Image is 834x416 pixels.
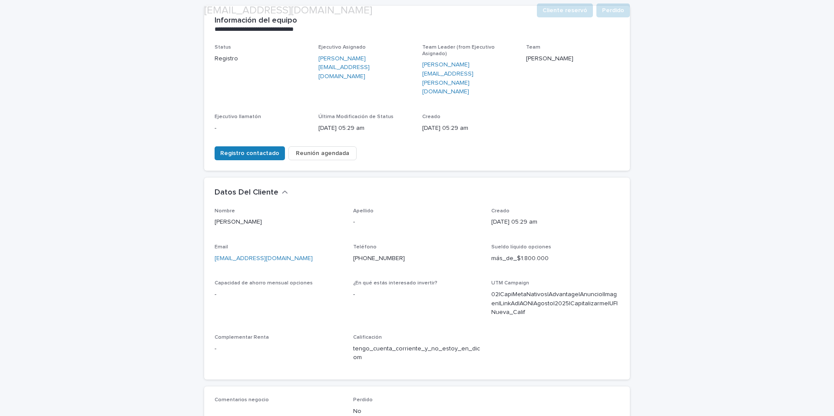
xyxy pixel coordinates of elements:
[215,146,285,160] button: Registro contactado
[491,218,619,227] p: [DATE] 05:29 am
[215,188,288,198] button: Datos Del Cliente
[296,149,349,158] span: Reunión agendada
[491,208,510,214] span: Creado
[318,114,394,119] span: Última Modificación de Status
[215,255,313,261] a: [EMAIL_ADDRESS][DOMAIN_NAME]
[543,6,587,15] span: Cliente reservó
[215,244,228,250] span: Email
[353,407,481,416] p: No
[353,397,373,403] span: Perdido
[353,281,437,286] span: ¿En qué estás interesado invertir?
[288,146,357,160] button: Reunión agendada
[215,218,343,227] p: [PERSON_NAME]
[422,60,516,96] a: [PERSON_NAME][EMAIL_ADDRESS][PERSON_NAME][DOMAIN_NAME]
[422,124,516,133] p: [DATE] 05:29 am
[215,397,269,403] span: Comentarios negocio
[491,281,529,286] span: UTM Campaign
[353,208,374,214] span: Apellido
[353,244,377,250] span: Teléfono
[215,208,235,214] span: Nombre
[204,4,372,17] h2: [EMAIL_ADDRESS][DOMAIN_NAME]
[491,290,619,317] p: 02|CapiMetaNativos|Advantage|Anuncio|Imagen|LinkAd|AON|Agosto|2025|Capitalizarme|UF|Nueva_Calif
[422,114,440,119] span: Creado
[353,335,382,340] span: Calificación
[353,290,481,299] p: -
[422,45,495,56] span: Team Leader (from Ejecutivo Asignado)
[353,255,405,261] a: [PHONE_NUMBER]
[537,3,593,17] button: Cliente reservó
[215,335,269,340] span: Complementar Renta
[596,3,630,17] button: Perdido
[526,54,619,63] p: [PERSON_NAME]
[215,290,343,299] p: -
[215,188,278,198] h2: Datos Del Cliente
[526,45,540,50] span: Team
[215,114,261,119] span: Ejecutivo llamatón
[602,6,624,15] span: Perdido
[491,254,619,263] p: más_de_$1.800.000
[353,344,481,363] p: tengo_cuenta_corriente_y_no_estoy_en_dicom
[318,54,412,81] a: [PERSON_NAME][EMAIL_ADDRESS][DOMAIN_NAME]
[215,124,308,133] p: -
[491,244,551,250] span: Sueldo líquido opciones
[353,218,481,227] p: -
[215,281,313,286] span: Capacidad de ahorro mensual opciones
[220,149,279,158] span: Registro contactado
[215,45,231,50] span: Status
[215,344,343,353] p: -
[318,124,412,133] p: [DATE] 05:29 am
[318,45,366,50] span: Ejecutivo Asignado
[215,54,308,63] p: Registro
